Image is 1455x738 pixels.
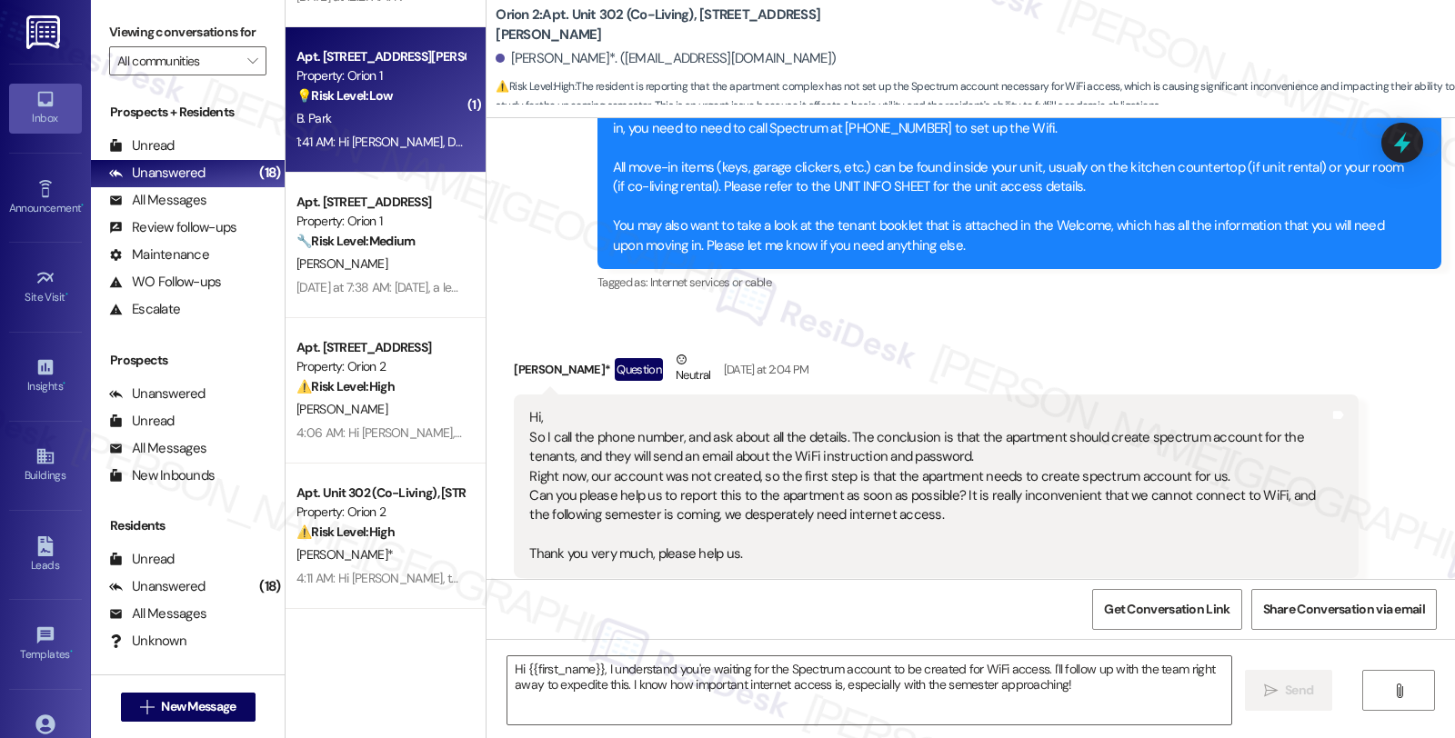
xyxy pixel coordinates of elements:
i:  [140,700,154,714]
div: All Messages [109,439,206,458]
i:  [1392,683,1406,698]
button: New Message [121,693,256,722]
img: ResiDesk Logo [26,15,64,49]
b: Orion 2: Apt. Unit 302 (Co-Living), [STREET_ADDRESS][PERSON_NAME] [496,5,859,45]
div: 1:41 AM: Hi [PERSON_NAME], Does the [PERSON_NAME][GEOGRAPHIC_DATA] have WiFi? I do not get any re... [296,134,1063,150]
div: Hi Jungkuang! Welcome to the Phoenix apartment! understand you need the WiFi password as well as ... [613,100,1412,255]
div: New Inbounds [109,466,215,485]
div: Tagged as: [514,578,1358,604]
a: Leads [9,531,82,580]
div: Neutral [672,350,714,388]
label: Viewing conversations for [109,18,266,46]
span: • [81,199,84,212]
div: Property: Orion 1 [296,212,465,231]
a: Templates • [9,620,82,669]
a: Insights • [9,352,82,401]
textarea: Hi {{first_name}}, I understand you're waiting for the Spectrum account to be created for WiFi ac... [507,656,1231,724]
div: Property: Orion 2 [296,503,465,522]
a: Site Visit • [9,263,82,312]
div: (18) [255,159,285,187]
div: Apt. [STREET_ADDRESS] [296,193,465,212]
div: Apt. Unit 302 (Co-Living), [STREET_ADDRESS][PERSON_NAME] [296,484,465,503]
span: [PERSON_NAME]* [296,546,393,563]
span: [PERSON_NAME] [296,255,387,272]
div: Prospects [91,351,285,370]
button: Send [1245,670,1333,711]
a: Buildings [9,441,82,490]
div: Tagged as: [597,269,1441,295]
span: [PERSON_NAME] [296,401,387,417]
div: Residents [91,516,285,535]
div: [PERSON_NAME]* [514,350,1358,394]
div: Unanswered [109,384,206,404]
div: Property: Orion 1 [296,66,465,85]
i:  [247,54,257,68]
a: Inbox [9,84,82,133]
strong: 💡 Risk Level: Low [296,87,393,104]
strong: ⚠️ Risk Level: High [296,524,395,540]
span: • [70,645,73,658]
div: Prospects + Residents [91,103,285,122]
div: (18) [255,573,285,601]
span: • [65,288,68,301]
span: : The resident is reporting that the apartment complex has not set up the Spectrum account necess... [496,77,1455,116]
input: All communities [117,46,237,75]
strong: ⚠️ Risk Level: High [296,378,395,394]
div: Property: Orion 2 [296,357,465,376]
div: WO Follow-ups [109,273,221,292]
div: Hi, So I call the phone number, and ask about all the details. The conclusion is that the apartme... [529,408,1329,563]
strong: ⚠️ Risk Level: High [496,79,574,94]
div: Question [615,358,663,381]
div: Unread [109,136,175,155]
div: Unread [109,412,175,431]
span: Share Conversation via email [1263,600,1425,619]
div: Apt. [STREET_ADDRESS][PERSON_NAME] [296,47,465,66]
div: [DATE] at 2:04 PM [719,360,809,379]
strong: 🔧 Risk Level: Medium [296,233,415,249]
span: Send [1285,681,1313,700]
div: Escalate [109,300,180,319]
div: Unread [109,550,175,569]
div: [PERSON_NAME]*. ([EMAIL_ADDRESS][DOMAIN_NAME]) [496,49,836,68]
div: All Messages [109,191,206,210]
i:  [1264,683,1278,698]
div: Review follow-ups [109,218,236,237]
span: B. Park [296,110,331,126]
span: • [63,377,65,390]
div: Unanswered [109,164,206,183]
button: Share Conversation via email [1251,589,1437,630]
span: New Message [161,697,236,716]
div: Maintenance [109,245,209,264]
button: Get Conversation Link [1092,589,1241,630]
div: Unknown [109,632,186,651]
div: Apt. [STREET_ADDRESS] [296,338,465,357]
span: Get Conversation Link [1104,600,1229,619]
div: All Messages [109,604,206,623]
span: Internet services or cable [650,274,771,290]
div: Unanswered [109,577,206,596]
